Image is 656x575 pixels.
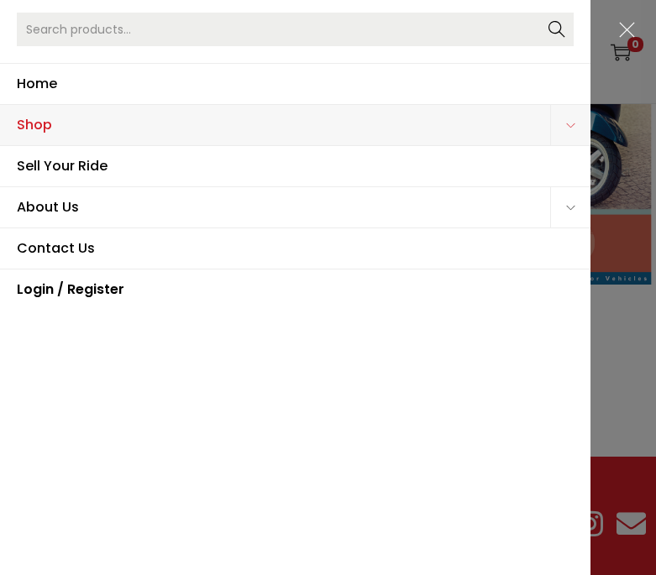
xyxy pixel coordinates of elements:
[17,228,574,269] span: Contact Us
[17,105,550,145] span: Shop
[540,13,574,46] button: Search
[17,146,574,186] span: Sell Your Ride
[17,13,574,46] input: Search products…
[17,187,550,227] span: About Us
[17,64,574,104] span: Home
